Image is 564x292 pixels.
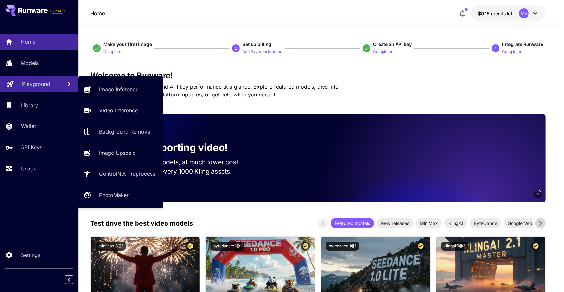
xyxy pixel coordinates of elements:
a: Video Inference [78,103,163,119]
button: Certified Model – Vetted for best performance and includes a commercial license. [301,242,310,251]
p: PhotoMaker [99,191,129,199]
p: Usage [21,165,36,172]
button: Collapse sidebar [65,275,73,284]
span: Google Veo [504,220,536,226]
button: klingai:5@3 [441,242,468,251]
p: Wallet [21,122,36,130]
p: Library [21,101,38,109]
p: Background Removal [99,128,152,136]
button: Certified Model – Vetted for best performance and includes a commercial license. [531,242,540,251]
span: Integrate Runware [502,41,543,47]
p: Settings [21,251,40,259]
span: New releases [377,220,413,226]
span: Featured models [331,220,374,226]
p: Completed [103,49,123,55]
p: Test drive the best video models [90,218,193,228]
h3: Welcome to Runware! [90,71,546,80]
p: Models [21,59,39,67]
a: Background Removal [78,124,163,140]
p: Video Inference [99,107,138,114]
a: Image Upscale [78,145,163,161]
span: Add your payment card to enable full platform functionality. [50,7,65,15]
a: ControlNet Preprocess [78,166,163,182]
p: Home [21,38,36,46]
span: ByteDance [470,220,501,226]
button: bytedance:1@1 [326,242,359,251]
div: Collapse sidebar [70,274,78,285]
span: MiniMax [416,220,442,226]
span: Create an API key [373,41,412,47]
a: PhotoMaker [78,187,163,203]
button: Certified Model – Vetted for best performance and includes a commercial license. [186,242,195,251]
span: Set up billing [242,41,271,47]
p: Playground [22,80,50,88]
p: Now supporting video! [119,140,228,155]
p: Completed [502,49,522,55]
p: ControlNet Preprocess [99,170,155,178]
span: 6 [537,192,539,197]
p: Save up to $500 for every 1000 Kling assets. [101,167,253,176]
p: Home [90,9,105,17]
span: Make your first image [103,41,152,47]
span: $0.15 [478,11,491,16]
p: Add Payment Method [242,49,282,55]
span: TRIAL [51,9,64,14]
p: Image Upscale [99,149,136,157]
span: KlingAI [444,220,467,226]
span: Check out your usage stats and API key performance at a glance. Explore featured models, dive int... [90,83,339,98]
span: credits left [491,11,514,16]
button: Certified Model – Vetted for best performance and includes a commercial license. [416,242,425,251]
p: Run the best video models, at much lower cost. [101,157,253,167]
p: API Keys [21,143,42,151]
button: bytedance:2@1 [211,242,244,251]
a: Image Inference [78,81,163,97]
nav: breadcrumb [90,9,105,17]
p: 2 [235,45,237,51]
button: minimax:3@1 [96,242,126,251]
div: $0.1472 [478,10,514,17]
button: $0.1472 [471,6,546,21]
p: 4 [495,45,497,51]
p: Completed [373,49,393,55]
p: Image Inference [99,85,138,93]
div: MS [519,8,529,18]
